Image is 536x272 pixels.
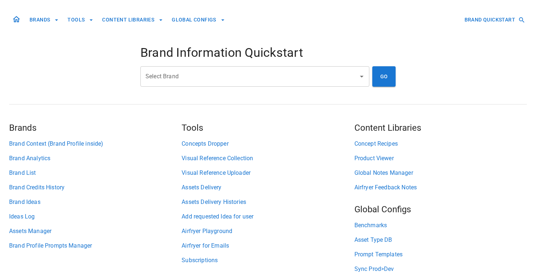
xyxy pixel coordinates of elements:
button: BRANDS [27,13,62,27]
button: BRAND QUICKSTART [462,13,527,27]
a: Airfryer for Emails [182,241,354,250]
a: Add requested Idea for user [182,212,354,221]
a: Brand Credits History [9,183,182,192]
a: Visual Reference Collection [182,154,354,163]
a: Global Notes Manager [354,169,527,177]
a: Assets Manager [9,227,182,236]
h4: Brand Information Quickstart [140,45,396,60]
a: Airfryer Playground [182,227,354,236]
a: Concepts Dropper [182,139,354,148]
h5: Brands [9,122,182,134]
a: Ideas Log [9,212,182,221]
a: Brand Profile Prompts Manager [9,241,182,250]
a: Assets Delivery [182,183,354,192]
a: Product Viewer [354,154,527,163]
button: CONTENT LIBRARIES [99,13,166,27]
button: GO [372,66,396,87]
h5: Content Libraries [354,122,527,134]
a: Assets Delivery Histories [182,198,354,206]
a: Visual Reference Uploader [182,169,354,177]
a: Subscriptions [182,256,354,265]
a: Benchmarks [354,221,527,230]
h5: Tools [182,122,354,134]
a: Brand List [9,169,182,177]
button: Open [357,71,367,82]
a: Brand Context (Brand Profile inside) [9,139,182,148]
button: GLOBAL CONFIGS [169,13,228,27]
a: Concept Recipes [354,139,527,148]
button: TOOLS [65,13,96,27]
a: Asset Type DB [354,236,527,244]
a: Brand Ideas [9,198,182,206]
a: Brand Analytics [9,154,182,163]
a: Airfryer Feedback Notes [354,183,527,192]
a: Prompt Templates [354,250,527,259]
h5: Global Configs [354,204,527,215]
